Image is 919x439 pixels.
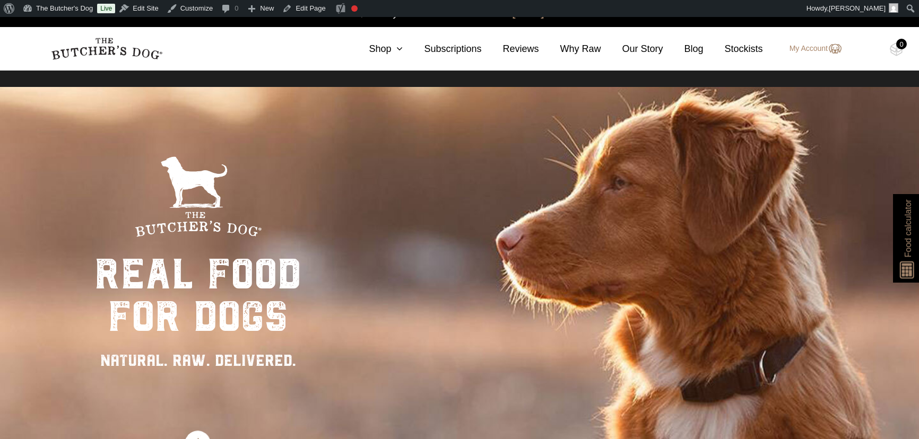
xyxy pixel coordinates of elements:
[901,199,914,257] span: Food calculator
[829,4,886,12] span: [PERSON_NAME]
[403,42,481,56] a: Subscriptions
[901,6,908,19] a: close
[601,42,663,56] a: Our Story
[704,42,763,56] a: Stockists
[351,5,358,12] div: Focus keyphrase not set
[779,42,842,55] a: My Account
[94,253,301,338] div: real food for dogs
[539,42,601,56] a: Why Raw
[663,42,704,56] a: Blog
[94,348,301,372] div: NATURAL. RAW. DELIVERED.
[481,42,539,56] a: Reviews
[97,4,115,13] a: Live
[890,42,903,56] img: TBD_Cart-Empty.png
[348,42,403,56] a: Shop
[896,39,907,49] div: 0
